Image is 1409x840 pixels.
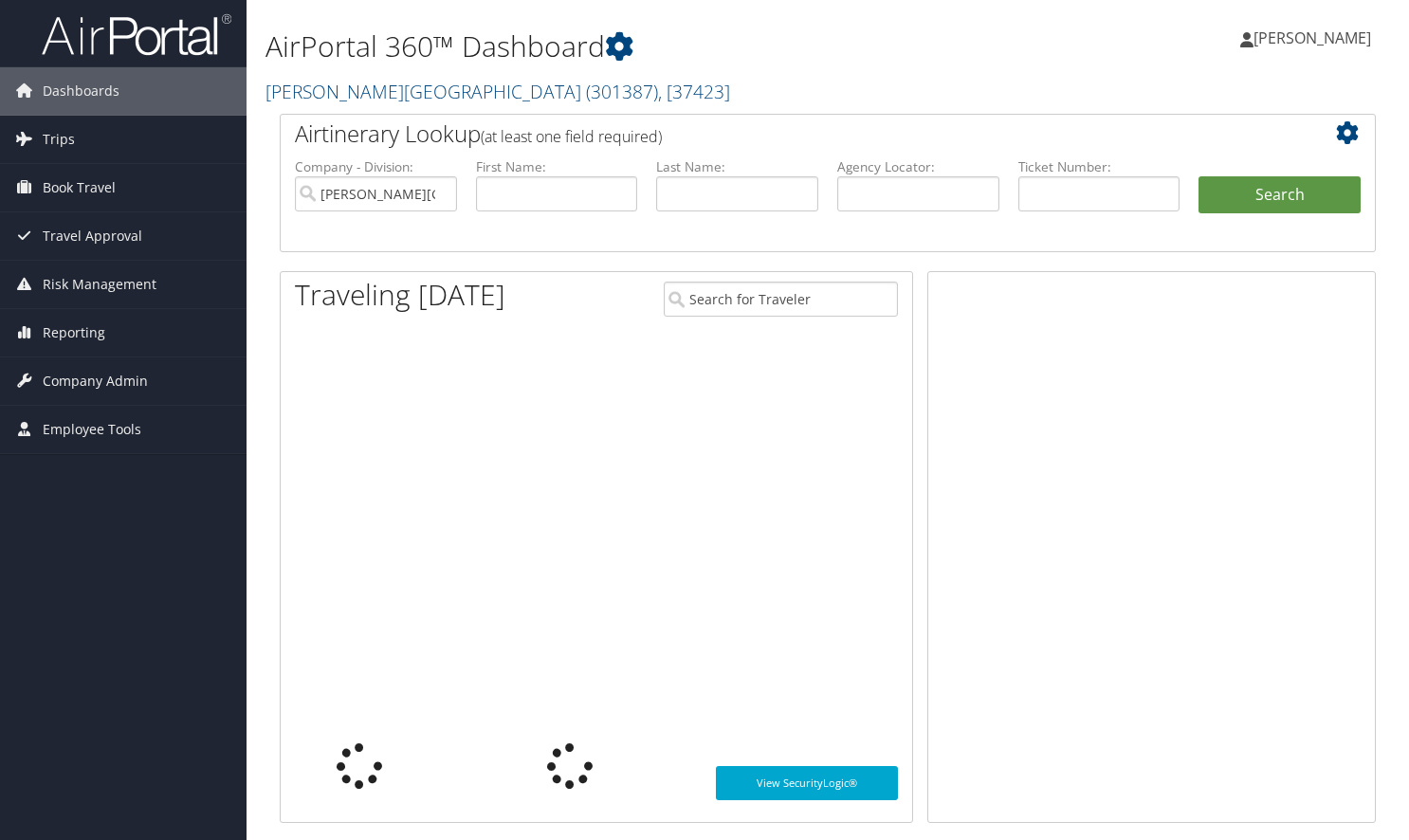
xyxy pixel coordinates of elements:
[837,157,999,176] label: Agency Locator:
[43,116,75,163] span: Trips
[1253,27,1371,48] span: [PERSON_NAME]
[658,79,730,104] span: , [ 37423 ]
[481,126,662,147] span: (at least one field required)
[43,357,148,405] span: Company Admin
[43,309,105,356] span: Reporting
[586,79,658,104] span: ( 301387 )
[476,157,638,176] label: First Name:
[295,118,1270,150] h2: Airtinerary Lookup
[265,27,1016,66] h1: AirPortal 360™ Dashboard
[1199,176,1361,214] button: Search
[716,766,898,800] a: View SecurityLogic®
[43,212,142,260] span: Travel Approval
[656,157,818,176] label: Last Name:
[42,12,231,57] img: airportal-logo.png
[265,79,730,104] a: [PERSON_NAME][GEOGRAPHIC_DATA]
[1240,9,1390,66] a: [PERSON_NAME]
[1018,157,1180,176] label: Ticket Number:
[43,164,116,211] span: Book Travel
[43,261,156,308] span: Risk Management
[295,157,457,176] label: Company - Division:
[295,275,505,315] h1: Traveling [DATE]
[43,67,119,115] span: Dashboards
[43,406,141,453] span: Employee Tools
[664,282,899,317] input: Search for Traveler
